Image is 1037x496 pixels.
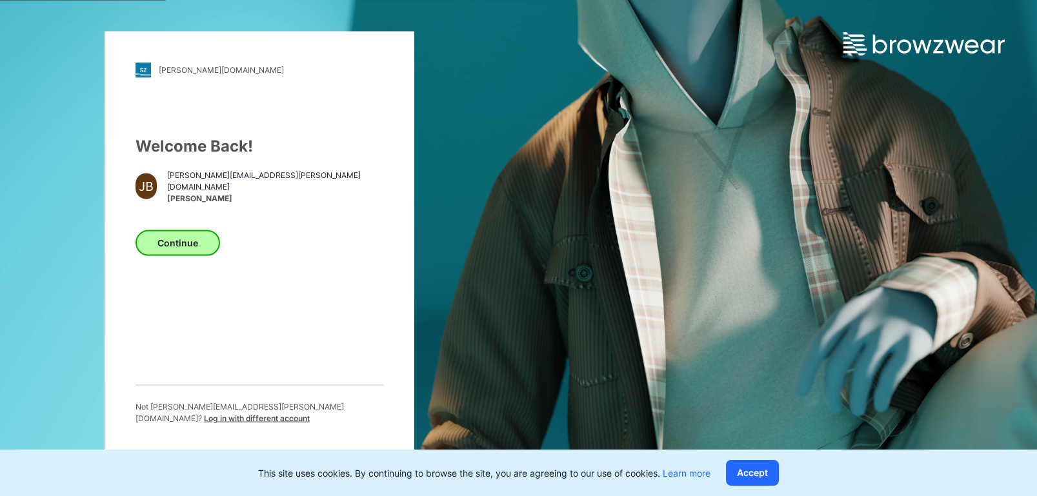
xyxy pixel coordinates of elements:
[136,134,383,157] div: Welcome Back!
[167,193,383,204] span: [PERSON_NAME]
[136,62,383,77] a: [PERSON_NAME][DOMAIN_NAME]
[136,173,157,199] div: JB
[843,32,1005,55] img: browzwear-logo.e42bd6dac1945053ebaf764b6aa21510.svg
[726,460,779,486] button: Accept
[136,62,151,77] img: stylezone-logo.562084cfcfab977791bfbf7441f1a819.svg
[136,401,383,424] p: Not [PERSON_NAME][EMAIL_ADDRESS][PERSON_NAME][DOMAIN_NAME] ?
[159,65,284,75] div: [PERSON_NAME][DOMAIN_NAME]
[167,170,383,193] span: [PERSON_NAME][EMAIL_ADDRESS][PERSON_NAME][DOMAIN_NAME]
[258,466,710,480] p: This site uses cookies. By continuing to browse the site, you are agreeing to our use of cookies.
[136,230,220,255] button: Continue
[204,413,310,422] span: Log in with different account
[663,468,710,479] a: Learn more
